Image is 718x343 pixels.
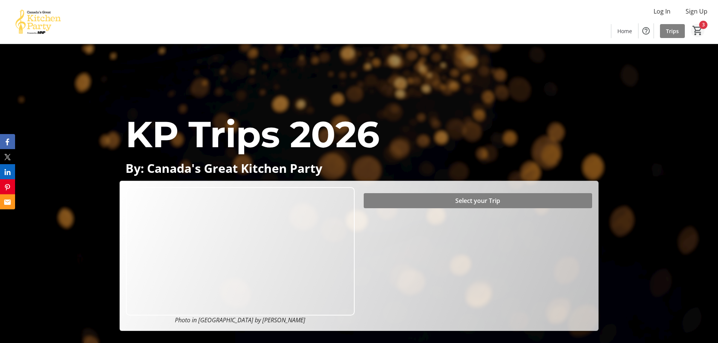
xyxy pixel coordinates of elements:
button: Help [638,23,654,38]
p: By: Canada's Great Kitchen Party [126,162,592,175]
button: Log In [648,5,677,17]
span: KP Trips 2026 [126,112,380,156]
img: Canada’s Great Kitchen Party's Logo [5,3,72,41]
button: Select your Trip [364,193,592,208]
a: Home [611,24,638,38]
em: Photo in [GEOGRAPHIC_DATA] by [PERSON_NAME] [175,316,305,324]
span: Home [617,27,632,35]
img: Campaign CTA Media Photo [126,187,354,316]
button: Cart [691,24,704,37]
button: Sign Up [680,5,713,17]
span: Trips [666,27,679,35]
span: Sign Up [686,7,707,16]
span: Select your Trip [455,196,500,205]
a: Trips [660,24,685,38]
span: Log In [654,7,671,16]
